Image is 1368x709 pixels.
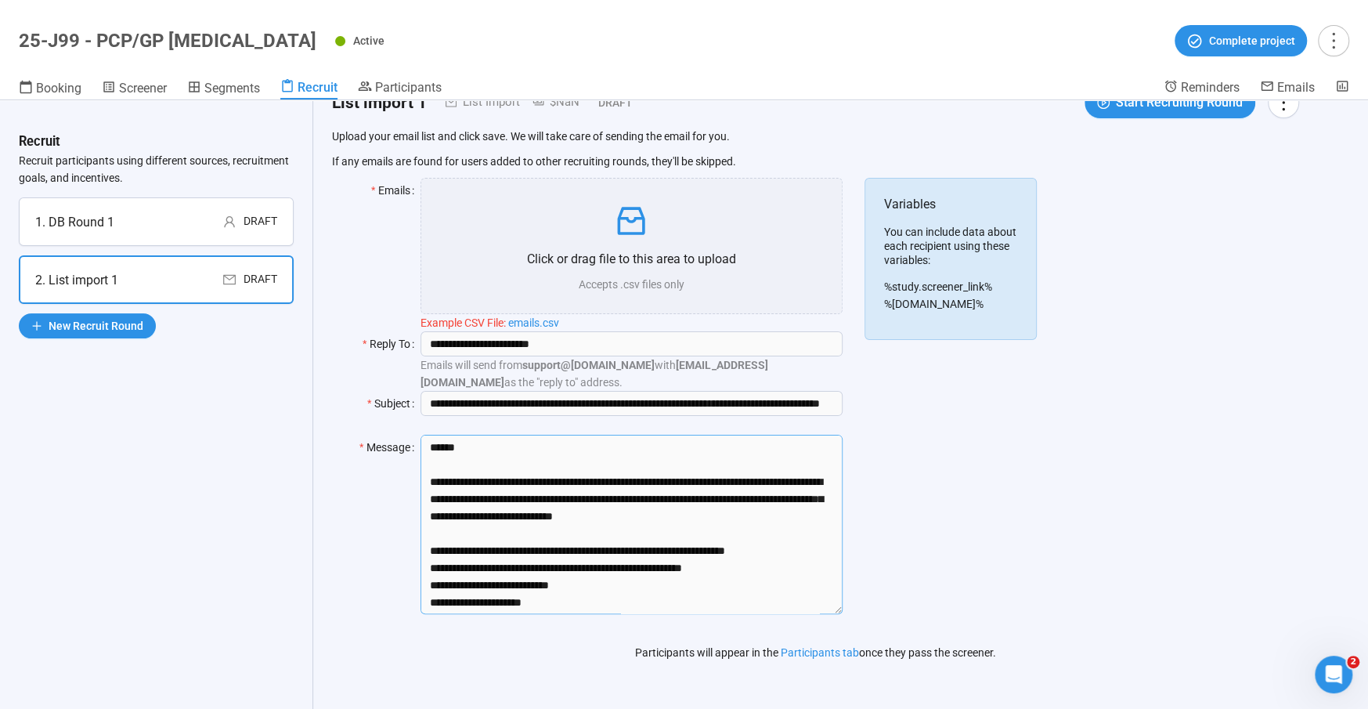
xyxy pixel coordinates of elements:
[1116,92,1243,112] span: Start Recruiting Round
[204,81,260,96] span: Segments
[31,320,42,331] span: plus
[884,225,1017,267] p: You can include data about each recipient using these variables:
[1277,80,1315,95] span: Emails
[244,270,277,290] div: Draft
[332,129,1299,143] p: Upload your email list and click save. We will take care of sending the email for you.
[1318,25,1349,56] button: more
[298,80,337,95] span: Recruit
[19,313,156,338] button: plusNew Recruit Round
[280,79,337,99] a: Recruit
[421,317,559,329] span: Example CSV File:
[421,435,843,614] textarea: Message
[421,277,841,291] p: Accepts .csv files only
[36,81,81,96] span: Booking
[367,391,421,416] label: Subject
[244,212,277,232] div: Draft
[1209,32,1295,49] span: Complete project
[579,94,632,111] div: Draft
[187,79,260,99] a: Segments
[884,194,1017,214] div: Variables
[1272,92,1294,113] span: more
[884,278,1017,295] li: %study.screener_link%
[119,81,167,96] span: Screener
[19,132,60,152] h3: Recruit
[375,80,442,95] span: Participants
[359,435,421,460] label: Message
[522,359,655,371] b: support@ [DOMAIN_NAME]
[421,252,841,266] p: Click or drag file to this area to upload
[421,179,841,313] span: inboxClick or drag file to this area to uploadAccepts .csv files only
[1347,656,1359,668] span: 2
[427,97,457,108] span: mail
[332,154,1299,168] p: If any emails are found for users added to other recruiting rounds, they'll be skipped.
[421,331,842,356] input: Reply To
[1260,79,1315,98] a: Emails
[1323,30,1344,51] span: more
[371,178,421,203] label: Emails
[19,79,81,99] a: Booking
[635,644,996,661] p: Participants will appear in the once they pass the screener.
[612,202,650,240] span: inbox
[884,295,1017,313] li: %[DOMAIN_NAME]%
[35,270,118,290] div: 2. List import 1
[781,646,859,659] a: Participants tab
[1181,80,1240,95] span: Reminders
[353,34,384,47] span: Active
[19,30,316,52] h1: 25-J99 - PCP/GP [MEDICAL_DATA]
[332,90,427,116] h2: List import 1
[102,79,167,99] a: Screener
[1164,79,1240,98] a: Reminders
[223,273,236,286] span: mail
[363,331,421,356] label: Reply To
[1315,656,1352,693] iframe: Intercom live chat
[19,152,294,186] p: Recruit participants using different sources, recruitment goals, and incentives.
[508,317,559,329] a: emails.csv
[49,317,143,335] span: New Recruit Round
[520,93,579,112] div: $NaN
[1175,25,1307,56] button: Complete project
[223,215,236,228] span: user
[1097,96,1110,109] span: play-circle
[421,359,767,389] span: Emails will send from with as the "reply to" address.
[35,212,114,232] div: 1. DB Round 1
[1085,87,1255,118] button: play-circleStart Recruiting Round
[1268,87,1299,118] button: more
[421,391,843,415] input: Subject
[358,79,442,98] a: Participants
[457,93,520,112] div: List Import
